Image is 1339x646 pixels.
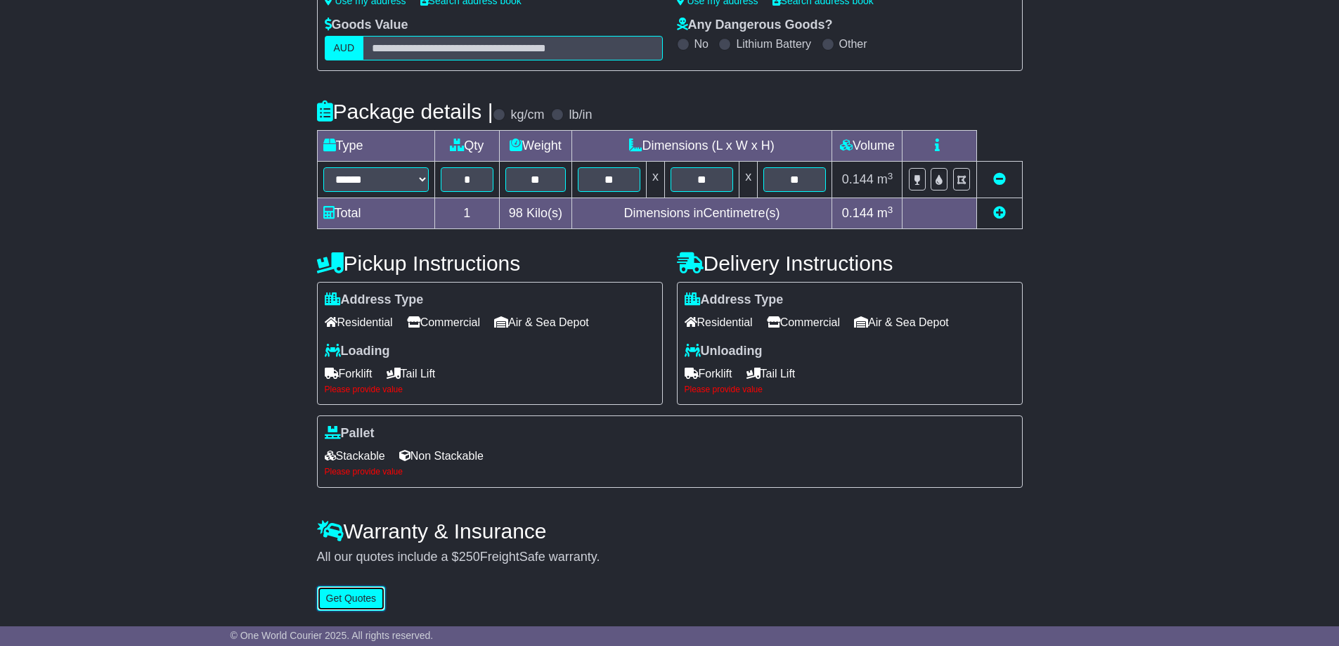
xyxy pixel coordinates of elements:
h4: Package details | [317,100,493,123]
div: Please provide value [685,385,1015,394]
label: Unloading [685,344,763,359]
span: Air & Sea Depot [494,311,589,333]
label: Any Dangerous Goods? [677,18,833,33]
a: Add new item [993,206,1006,220]
td: x [646,162,664,198]
label: Pallet [325,426,375,441]
label: AUD [325,36,364,60]
span: 250 [459,550,480,564]
td: Dimensions in Centimetre(s) [571,198,832,229]
span: Tail Lift [387,363,436,385]
label: kg/cm [510,108,544,123]
span: Residential [325,311,393,333]
td: Dimensions (L x W x H) [571,131,832,162]
a: Remove this item [993,172,1006,186]
sup: 3 [888,171,893,181]
div: Please provide value [325,467,1015,477]
span: © One World Courier 2025. All rights reserved. [231,630,434,641]
button: Get Quotes [317,586,386,611]
span: m [877,172,893,186]
span: Tail Lift [746,363,796,385]
span: 0.144 [842,206,874,220]
span: 0.144 [842,172,874,186]
sup: 3 [888,205,893,215]
span: Forklift [325,363,373,385]
td: Qty [434,131,500,162]
span: Commercial [407,311,480,333]
div: Please provide value [325,385,655,394]
td: Total [317,198,434,229]
label: Other [839,37,867,51]
td: Weight [500,131,572,162]
h4: Warranty & Insurance [317,519,1023,543]
label: Goods Value [325,18,408,33]
div: All our quotes include a $ FreightSafe warranty. [317,550,1023,565]
label: Lithium Battery [736,37,811,51]
span: Commercial [767,311,840,333]
td: x [739,162,758,198]
span: Forklift [685,363,732,385]
td: Kilo(s) [500,198,572,229]
span: Non Stackable [399,445,484,467]
td: Type [317,131,434,162]
label: Address Type [685,292,784,308]
span: 98 [509,206,523,220]
label: Address Type [325,292,424,308]
label: Loading [325,344,390,359]
td: Volume [832,131,903,162]
h4: Delivery Instructions [677,252,1023,275]
span: Stackable [325,445,385,467]
label: lb/in [569,108,592,123]
label: No [694,37,709,51]
h4: Pickup Instructions [317,252,663,275]
span: m [877,206,893,220]
span: Residential [685,311,753,333]
span: Air & Sea Depot [854,311,949,333]
td: 1 [434,198,500,229]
